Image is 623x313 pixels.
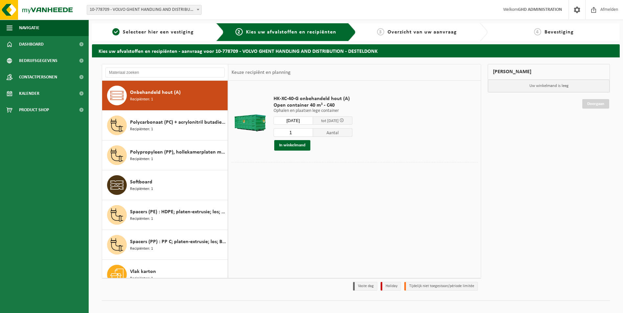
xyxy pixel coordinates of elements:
span: Recipiënten: 1 [130,246,153,252]
span: 4 [534,28,541,35]
span: Onbehandeld hout (A) [130,89,181,96]
li: Holiday [381,282,401,291]
span: Bevestiging [545,30,574,35]
input: Materiaal zoeken [105,68,225,77]
div: Keuze recipiënt en planning [228,64,294,81]
p: Uw winkelmand is leeg [488,80,610,92]
span: Dashboard [19,36,44,52]
li: Vaste dag [353,282,377,291]
span: Recipiënten: 1 [130,96,153,103]
span: Navigatie [19,20,39,36]
button: Spacers (PE) : HDPE; platen-extrusie; los; A ; bont Recipiënten: 1 [102,200,228,230]
span: Kalender [19,85,39,102]
span: Overzicht van uw aanvraag [388,30,457,35]
li: Tijdelijk niet toegestaan/période limitée [404,282,478,291]
span: Spacers (PP) : PP C; platen-extrusie; los; B ; bont [130,238,226,246]
span: 10-778709 - VOLVO GHENT HANDLING AND DISTRIBUTION - DESTELDONK [87,5,202,15]
p: Ophalen en plaatsen lege container [274,109,352,113]
span: 2 [235,28,243,35]
span: Polycarbonaat (PC) + acrylonitril butadieen styreen (ABS) onbewerkt, gekleurd [130,118,226,126]
span: 1 [112,28,120,35]
button: Spacers (PP) : PP C; platen-extrusie; los; B ; bont Recipiënten: 1 [102,230,228,260]
span: Bedrijfsgegevens [19,52,57,69]
button: Vlak karton Recipiënten: 1 [102,260,228,289]
span: HK-XC-40-G onbehandeld hout (A) [274,95,352,102]
input: Selecteer datum [274,116,313,125]
span: Kies uw afvalstoffen en recipiënten [246,30,336,35]
span: tot [DATE] [321,119,339,123]
button: Polypropyleen (PP), hollekamerplaten met geweven PP, gekleurd Recipiënten: 1 [102,140,228,170]
span: Recipiënten: 1 [130,156,153,162]
button: Polycarbonaat (PC) + acrylonitril butadieen styreen (ABS) onbewerkt, gekleurd Recipiënten: 1 [102,111,228,140]
span: Product Shop [19,102,49,118]
span: 3 [377,28,384,35]
span: Open container 40 m³ - C40 [274,102,352,109]
button: Onbehandeld hout (A) Recipiënten: 1 [102,81,228,111]
span: Spacers (PE) : HDPE; platen-extrusie; los; A ; bont [130,208,226,216]
span: Softboard [130,178,152,186]
span: Recipiënten: 1 [130,276,153,282]
span: Contactpersonen [19,69,57,85]
a: Doorgaan [582,99,609,109]
span: Recipiënten: 1 [130,126,153,133]
span: Vlak karton [130,268,156,276]
span: Selecteer hier een vestiging [123,30,194,35]
span: Recipiënten: 1 [130,216,153,222]
span: 10-778709 - VOLVO GHENT HANDLING AND DISTRIBUTION - DESTELDONK [87,5,201,14]
span: Polypropyleen (PP), hollekamerplaten met geweven PP, gekleurd [130,148,226,156]
button: Softboard Recipiënten: 1 [102,170,228,200]
span: Aantal [313,128,352,137]
strong: GHD ADMINISTRATION [518,7,562,12]
a: 1Selecteer hier een vestiging [95,28,211,36]
div: [PERSON_NAME] [488,64,610,80]
h2: Kies uw afvalstoffen en recipiënten - aanvraag voor 10-778709 - VOLVO GHENT HANDLING AND DISTRIBU... [92,44,620,57]
span: Recipiënten: 1 [130,186,153,192]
